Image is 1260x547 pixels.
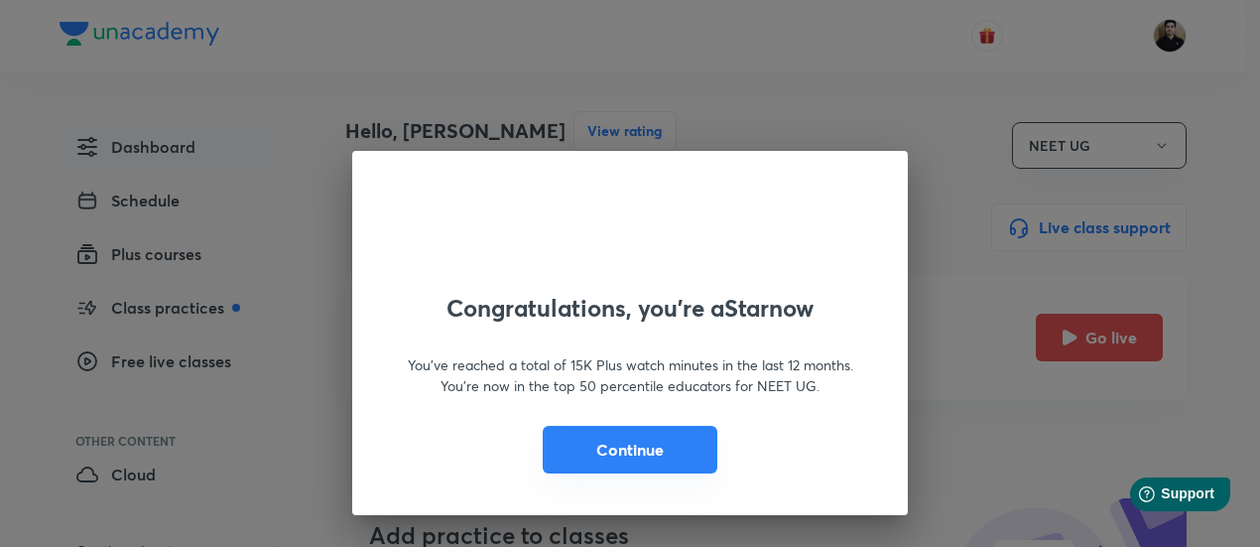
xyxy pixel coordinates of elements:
[568,191,693,270] img: badge
[446,294,814,323] span: Congratulations, you’re a Star now
[400,354,860,396] p: You’ve reached a total of 15K Plus watch minutes in the last 12 months. You’re now in the top 50 ...
[1083,470,1238,525] iframe: Help widget launcher
[543,426,717,474] button: Continue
